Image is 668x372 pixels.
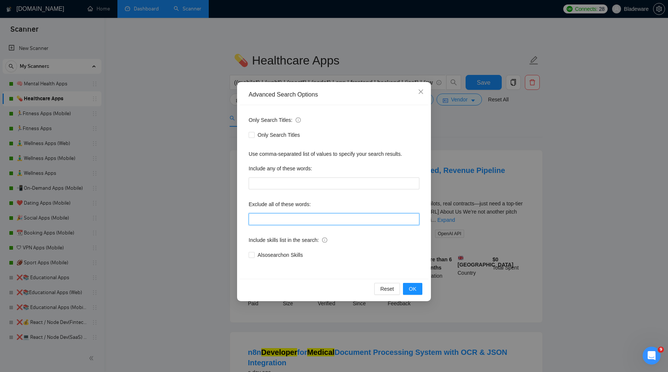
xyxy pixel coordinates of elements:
[322,237,327,243] span: info-circle
[249,150,419,158] div: Use comma-separated list of values to specify your search results.
[249,236,327,244] span: Include skills list in the search:
[418,89,424,95] span: close
[249,116,301,124] span: Only Search Titles:
[296,117,301,123] span: info-circle
[249,163,312,174] label: Include any of these words:
[249,91,419,99] div: Advanced Search Options
[380,285,394,293] span: Reset
[411,82,431,102] button: Close
[255,131,303,139] span: Only Search Titles
[403,283,422,295] button: OK
[658,347,664,353] span: 9
[374,283,400,295] button: Reset
[409,285,416,293] span: OK
[249,198,311,210] label: Exclude all of these words:
[643,347,661,365] iframe: Intercom live chat
[255,251,306,259] span: Also search on Skills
